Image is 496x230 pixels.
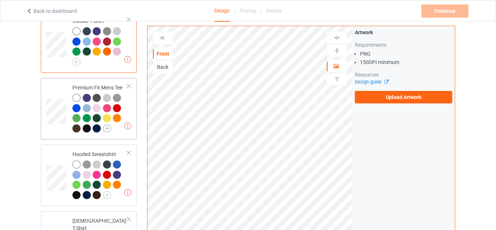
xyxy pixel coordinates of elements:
img: svg%3E%0A [333,34,340,41]
div: Hooded Sweatshirt [41,145,137,206]
img: exclamation icon [124,189,131,196]
div: Hooded Sweatshirt [72,151,127,198]
img: heather_texture.png [103,27,111,35]
div: Details [266,0,282,21]
img: svg+xml;base64,PD94bWwgdmVyc2lvbj0iMS4wIiBlbmNvZGluZz0iVVRGLTgiPz4KPHN2ZyB3aWR0aD0iMjJweCIgaGVpZ2... [72,58,81,66]
div: Design [214,0,230,22]
div: Premium Fit Mens Tee [41,78,137,139]
div: Artwork [355,29,452,36]
img: exclamation icon [124,56,131,63]
img: exclamation icon [124,123,131,130]
div: Back [153,63,173,71]
img: svg%3E%0A [333,47,340,54]
div: Premium Fit Mens Tee [72,84,127,132]
a: Back to dashboard [26,8,77,14]
a: Design guide [355,79,388,85]
label: Upload Artwork [355,91,452,103]
img: svg+xml;base64,PD94bWwgdmVyc2lvbj0iMS4wIiBlbmNvZGluZz0iVVRGLTgiPz4KPHN2ZyB3aWR0aD0iMjJweCIgaGVpZ2... [103,191,111,199]
div: Classic T-Shirt [72,17,127,63]
div: Pricing [240,0,256,21]
img: svg+xml;base64,PD94bWwgdmVyc2lvbj0iMS4wIiBlbmNvZGluZz0iVVRGLTgiPz4KPHN2ZyB3aWR0aD0iMjJweCIgaGVpZ2... [103,124,111,132]
img: svg%3E%0A [333,76,340,83]
div: Classic T-Shirt [41,11,137,73]
img: heather_texture.png [113,94,121,102]
div: Resources [355,71,452,78]
li: 150 DPI minimum [360,59,452,66]
li: PNG [360,50,452,57]
div: Front [153,50,173,57]
div: Requirements [355,41,452,49]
